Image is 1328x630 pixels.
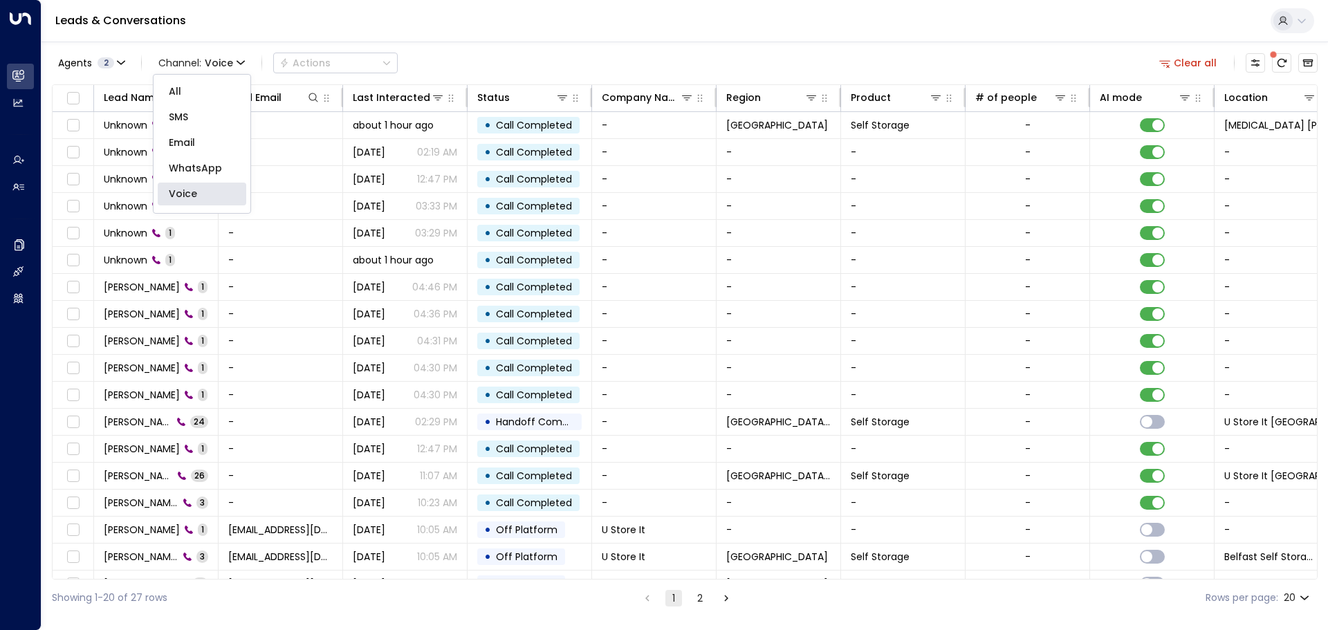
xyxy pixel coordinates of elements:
span: WhatsApp [169,161,222,176]
span: Email [169,136,195,150]
span: SMS [169,110,188,124]
span: All [169,84,181,99]
span: Voice [169,187,197,201]
span: Web Chat [169,212,219,227]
